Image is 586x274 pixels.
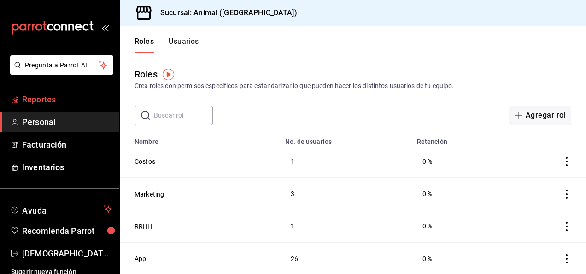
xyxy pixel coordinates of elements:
td: 3 [280,178,411,210]
th: Nombre [120,132,280,145]
button: App [135,254,146,263]
div: Crea roles con permisos específicos para estandarizar lo que pueden hacer los distintos usuarios ... [135,81,571,91]
span: Personal [22,116,112,128]
input: Buscar rol [154,106,213,125]
span: [DEMOGRAPHIC_DATA][PERSON_NAME] [22,247,112,260]
span: Ayuda [22,203,100,214]
td: 1 [280,145,411,178]
span: Reportes [22,93,112,106]
th: Retención [411,132,506,145]
div: Roles [135,67,158,81]
span: Recomienda Parrot [22,225,112,237]
span: Facturación [22,138,112,151]
span: Pregunta a Parrot AI [25,60,99,70]
td: 0 % [411,178,506,210]
button: Roles [135,37,154,53]
button: Usuarios [169,37,199,53]
button: Costos [135,157,155,166]
button: actions [562,254,571,263]
img: Tooltip marker [163,69,174,80]
h3: Sucursal: Animal ([GEOGRAPHIC_DATA]) [153,7,297,18]
button: Agregar rol [509,106,571,125]
button: RRHH [135,222,152,231]
button: Marketing [135,190,164,199]
button: actions [562,157,571,166]
td: 1 [280,210,411,242]
span: Inventarios [22,161,112,173]
th: No. de usuarios [280,132,411,145]
td: 0 % [411,210,506,242]
button: actions [562,190,571,199]
a: Pregunta a Parrot AI [6,67,113,77]
button: Pregunta a Parrot AI [10,55,113,75]
td: 0 % [411,145,506,178]
button: actions [562,222,571,231]
div: navigation tabs [135,37,199,53]
button: open_drawer_menu [101,24,109,31]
